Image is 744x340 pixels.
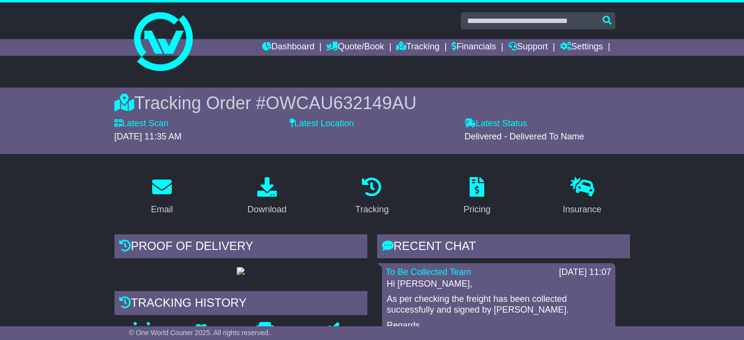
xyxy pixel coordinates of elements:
div: Email [151,203,173,216]
div: Download [248,203,287,216]
p: Regards, [387,320,610,331]
label: Latest Location [290,118,354,129]
div: Insurance [563,203,602,216]
a: Support [508,39,548,56]
p: As per checking the freight has been collected successfully and signed by [PERSON_NAME]. [387,294,610,315]
a: Insurance [557,174,608,220]
div: Tracking [355,203,388,216]
div: Tracking history [114,291,367,317]
div: Pricing [464,203,491,216]
div: RECENT CHAT [377,234,630,261]
img: GetPodImage [237,267,245,275]
div: Proof of Delivery [114,234,367,261]
div: [DATE] 11:07 [559,267,611,278]
label: Latest Scan [114,118,169,129]
span: OWCAU632149AU [266,93,416,113]
span: © One World Courier 2025. All rights reserved. [129,329,271,337]
a: Email [144,174,179,220]
label: Latest Status [465,118,527,129]
a: Tracking [349,174,395,220]
a: Settings [560,39,603,56]
a: Dashboard [262,39,315,56]
span: [DATE] 11:35 AM [114,132,182,141]
span: Delivered - Delivered To Name [465,132,585,141]
a: Tracking [396,39,439,56]
a: Financials [451,39,496,56]
div: Tracking Order # [114,92,630,113]
p: Hi [PERSON_NAME], [387,279,610,290]
a: Download [241,174,293,220]
a: Quote/Book [326,39,384,56]
a: Pricing [457,174,497,220]
a: To Be Collected Team [386,267,472,277]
